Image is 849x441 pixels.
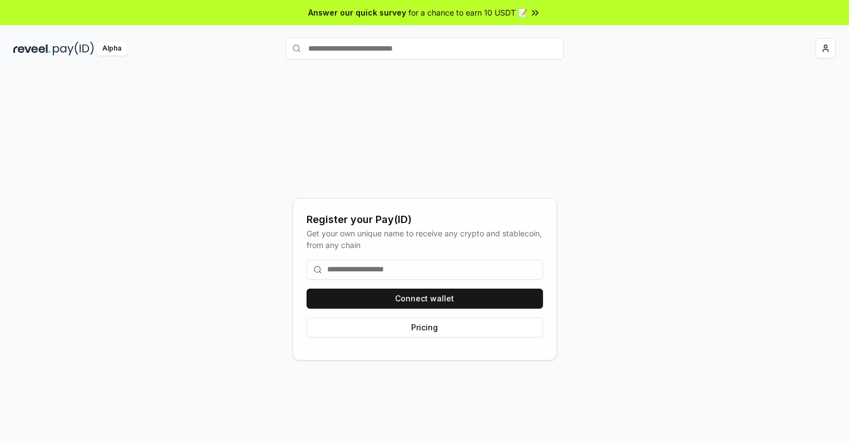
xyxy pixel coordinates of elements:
span: Answer our quick survey [308,7,406,18]
button: Connect wallet [307,289,543,309]
span: for a chance to earn 10 USDT 📝 [408,7,527,18]
img: reveel_dark [13,42,51,56]
img: pay_id [53,42,94,56]
button: Pricing [307,318,543,338]
div: Alpha [96,42,127,56]
div: Get your own unique name to receive any crypto and stablecoin, from any chain [307,227,543,251]
div: Register your Pay(ID) [307,212,543,227]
